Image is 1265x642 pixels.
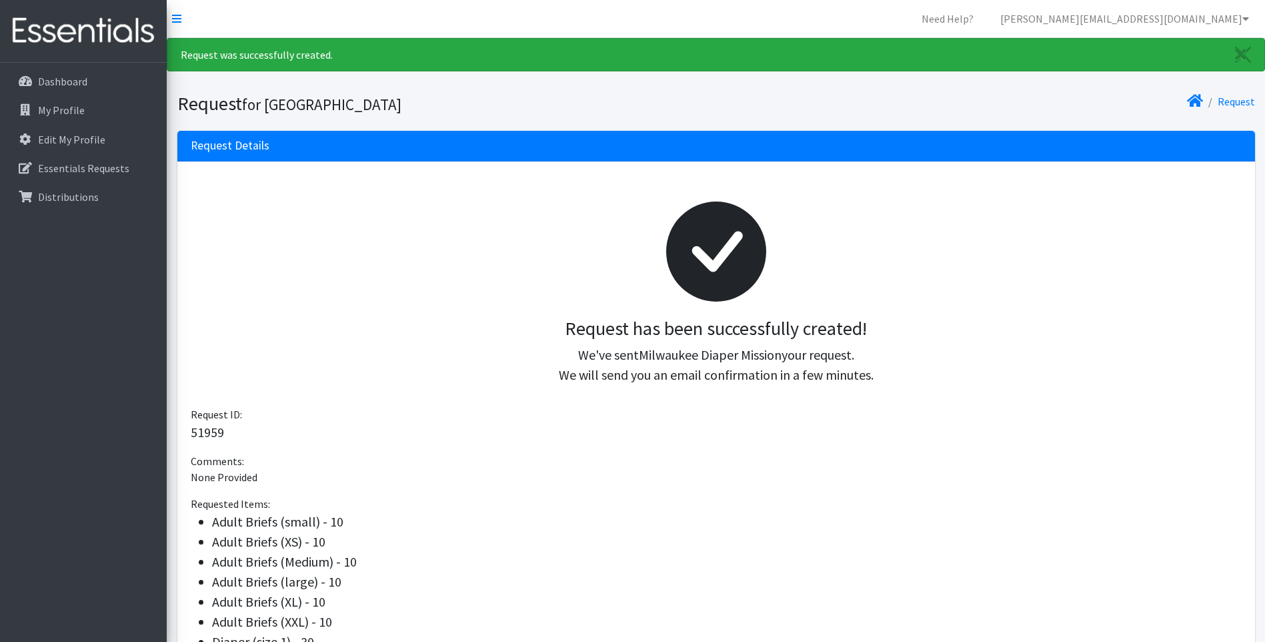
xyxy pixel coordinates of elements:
[911,5,984,32] a: Need Help?
[990,5,1260,32] a: [PERSON_NAME][EMAIL_ADDRESS][DOMAIN_NAME]
[201,318,1231,340] h3: Request has been successfully created!
[212,572,1242,592] li: Adult Briefs (large) - 10
[191,139,269,153] h3: Request Details
[212,592,1242,612] li: Adult Briefs (XL) - 10
[191,497,270,511] span: Requested Items:
[1222,39,1264,71] a: Close
[5,9,161,53] img: HumanEssentials
[5,184,161,210] a: Distributions
[212,512,1242,532] li: Adult Briefs (small) - 10
[5,155,161,182] a: Essentials Requests
[191,408,242,421] span: Request ID:
[191,470,257,484] span: None Provided
[5,126,161,153] a: Edit My Profile
[38,103,85,117] p: My Profile
[212,552,1242,572] li: Adult Briefs (Medium) - 10
[38,133,105,146] p: Edit My Profile
[38,190,99,204] p: Distributions
[212,612,1242,632] li: Adult Briefs (XXL) - 10
[5,97,161,123] a: My Profile
[5,68,161,95] a: Dashboard
[201,345,1231,385] p: We've sent your request. We will send you an email confirmation in a few minutes.
[191,422,1242,442] p: 51959
[177,92,712,115] h1: Request
[191,454,244,468] span: Comments:
[38,75,87,88] p: Dashboard
[1218,95,1255,108] a: Request
[167,38,1265,71] div: Request was successfully created.
[639,346,782,363] span: Milwaukee Diaper Mission
[212,532,1242,552] li: Adult Briefs (XS) - 10
[38,162,129,175] p: Essentials Requests
[242,95,401,114] small: for [GEOGRAPHIC_DATA]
